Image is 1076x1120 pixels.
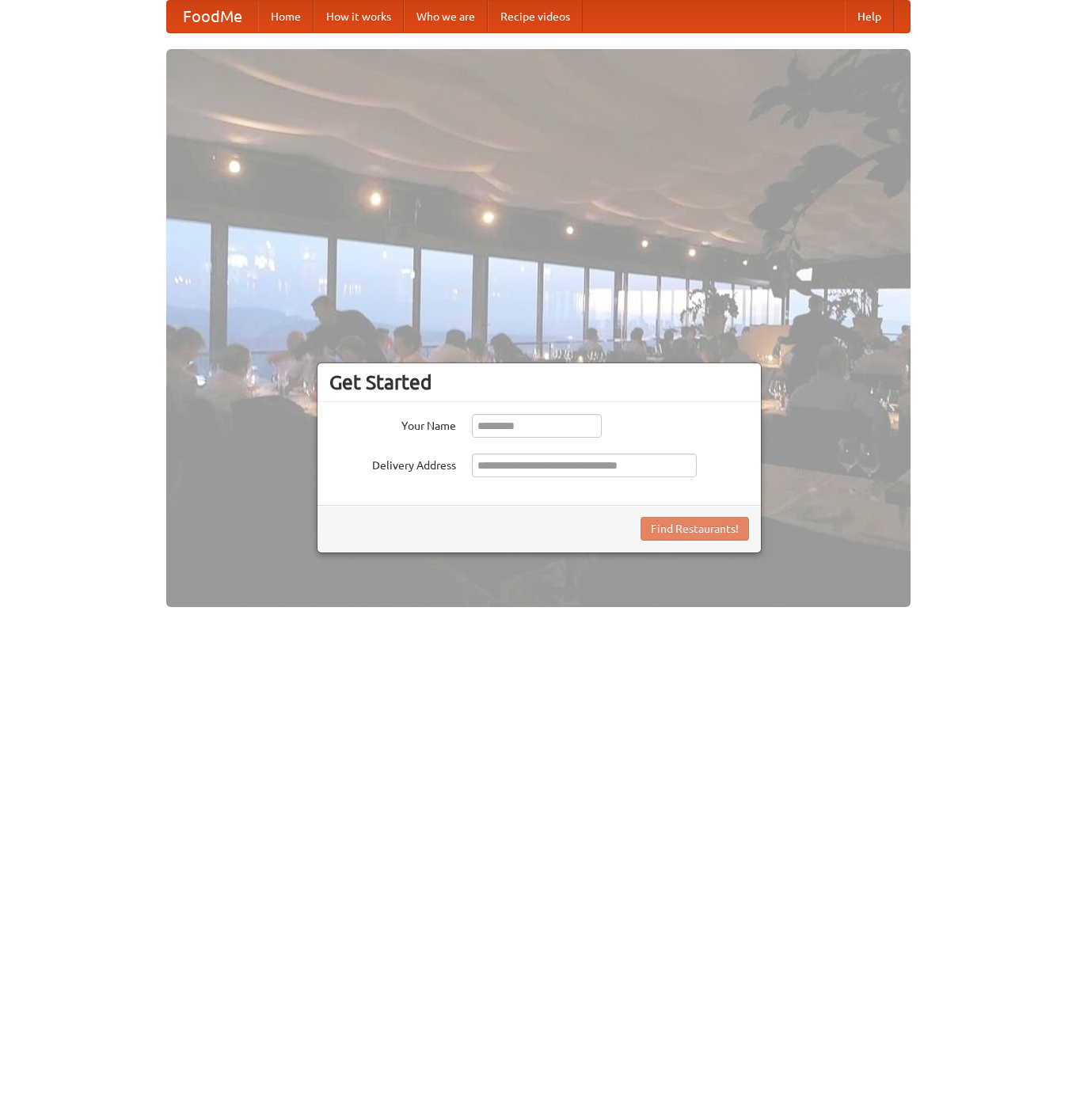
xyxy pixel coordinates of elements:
[258,1,314,32] a: Home
[329,454,456,473] label: Delivery Address
[314,1,404,32] a: How it works
[488,1,583,32] a: Recipe videos
[404,1,488,32] a: Who we are
[641,517,749,541] button: Find Restaurants!
[167,1,258,32] a: FoodMe
[845,1,894,32] a: Help
[329,414,456,434] label: Your Name
[329,370,749,394] h3: Get Started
